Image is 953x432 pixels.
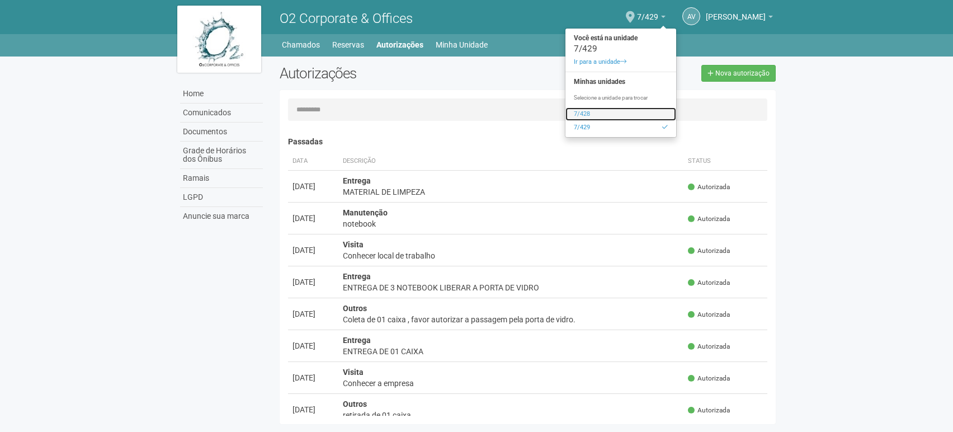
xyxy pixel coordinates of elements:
[565,55,676,69] a: Ir para a unidade
[688,278,730,288] span: Autorizada
[280,11,413,26] span: O2 Corporate & Offices
[180,169,263,188] a: Ramais
[288,152,338,171] th: Data
[715,69,770,77] span: Nova autorização
[343,314,679,325] div: Coleta de 01 caixa , favor autorizar a passagem pela porta de vidro.
[343,186,679,198] div: MATERIAL DE LIMPEZA
[688,374,730,383] span: Autorizada
[682,7,700,25] a: AV
[343,346,679,357] div: ENTREGA DE 01 CAIXA
[180,84,263,104] a: Home
[637,2,658,21] span: 7/429
[180,188,263,207] a: LGPD
[292,245,334,256] div: [DATE]
[701,65,776,82] a: Nova autorização
[688,342,730,351] span: Autorizada
[688,182,730,192] span: Autorizada
[376,37,423,53] a: Autorizações
[343,218,679,229] div: notebook
[292,181,334,192] div: [DATE]
[343,240,364,249] strong: Visita
[292,213,334,224] div: [DATE]
[292,372,334,383] div: [DATE]
[436,37,488,53] a: Minha Unidade
[565,107,676,121] a: 7/428
[565,75,676,88] strong: Minhas unidades
[343,304,367,313] strong: Outros
[343,176,371,185] strong: Entrega
[343,272,371,281] strong: Entrega
[565,31,676,45] strong: Você está na unidade
[343,336,371,345] strong: Entrega
[292,308,334,320] div: [DATE]
[688,214,730,224] span: Autorizada
[292,276,334,288] div: [DATE]
[688,406,730,415] span: Autorizada
[565,45,676,53] div: 7/429
[565,94,676,102] p: Selecione a unidade para trocar
[343,400,367,408] strong: Outros
[343,368,364,377] strong: Visita
[180,104,263,123] a: Comunicados
[565,121,676,134] a: 7/429
[338,152,683,171] th: Descrição
[180,142,263,169] a: Grade de Horários dos Ônibus
[637,14,666,23] a: 7/429
[282,37,320,53] a: Chamados
[180,207,263,226] a: Anuncie sua marca
[688,246,730,256] span: Autorizada
[343,282,679,293] div: ENTREGA DE 3 NOTEBOOK LIBERAR A PORTA DE VIDRO
[343,208,388,217] strong: Manutenção
[343,378,679,389] div: Conhecer a empresa
[343,250,679,261] div: Conhecer local de trabalho
[180,123,263,142] a: Documentos
[706,2,766,21] span: Alexandre Victoriano Gomes
[292,404,334,415] div: [DATE]
[332,37,364,53] a: Reservas
[288,138,767,146] h4: Passadas
[706,14,773,23] a: [PERSON_NAME]
[292,340,334,351] div: [DATE]
[177,6,261,73] img: logo.jpg
[343,410,679,421] div: retirada de 01 caixa
[280,65,519,82] h2: Autorizações
[683,152,767,171] th: Status
[688,310,730,320] span: Autorizada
